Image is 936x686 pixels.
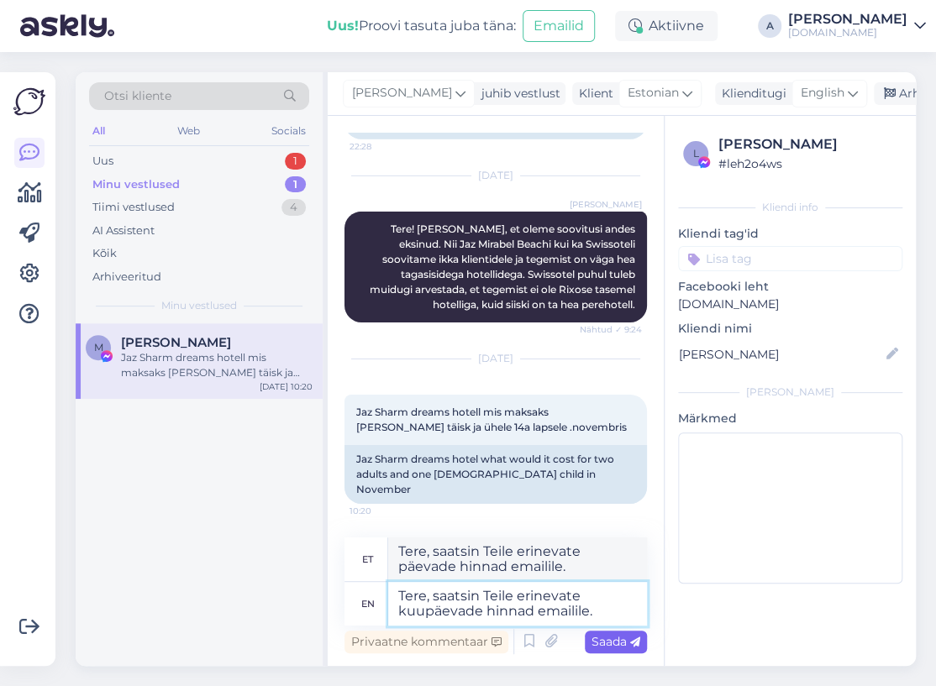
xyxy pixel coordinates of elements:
[13,86,45,118] img: Askly Logo
[327,18,359,34] b: Uus!
[344,445,647,504] div: Jaz Sharm dreams hotel what would it cost for two adults and one [DEMOGRAPHIC_DATA] child in Nove...
[352,84,452,102] span: [PERSON_NAME]
[92,245,117,262] div: Kõik
[678,320,902,338] p: Kliendi nimi
[678,385,902,400] div: [PERSON_NAME]
[801,84,844,102] span: English
[475,85,560,102] div: juhib vestlust
[628,84,679,102] span: Estonian
[281,199,306,216] div: 4
[327,16,516,36] div: Proovi tasuta juba täna:
[718,154,897,173] div: # leh2o4ws
[570,198,642,211] span: [PERSON_NAME]
[523,10,595,42] button: Emailid
[788,13,907,26] div: [PERSON_NAME]
[388,537,647,581] textarea: Tere, saatsin Teile erinevate päevade hinnad emailile.
[678,225,902,243] p: Kliendi tag'id
[92,153,113,170] div: Uus
[121,335,231,350] span: Merle Uustalu
[350,140,413,153] span: 22:28
[678,278,902,296] p: Facebooki leht
[285,153,306,170] div: 1
[92,223,155,239] div: AI Assistent
[161,298,237,313] span: Minu vestlused
[572,85,613,102] div: Klient
[344,168,647,183] div: [DATE]
[718,134,897,154] div: [PERSON_NAME]
[260,380,313,393] div: [DATE] 10:20
[174,120,203,142] div: Web
[758,14,781,38] div: A
[388,582,647,626] textarea: Tere, saatsin Teile erinevate kuupäevade hinnad emailile.
[344,351,647,366] div: [DATE]
[592,634,640,649] span: Saada
[370,223,638,311] span: Tere! [PERSON_NAME], et oleme soovitusi andes eksinud. Nii Jaz Mirabel Beachi kui ka Swissoteli s...
[356,406,627,433] span: Jaz Sharm dreams hotell mis maksaks [PERSON_NAME] täisk ja ühele 14a lapsele .novembris
[693,147,699,160] span: l
[788,13,926,39] a: [PERSON_NAME][DOMAIN_NAME]
[92,199,175,216] div: Tiimi vestlused
[362,545,373,573] div: et
[579,323,642,336] span: Nähtud ✓ 9:24
[285,176,306,193] div: 1
[350,505,413,517] span: 10:20
[678,296,902,313] p: [DOMAIN_NAME]
[361,589,375,618] div: en
[121,350,313,380] div: Jaz Sharm dreams hotell mis maksaks [PERSON_NAME] täisk ja ühele 14a lapsele .novembris
[92,269,161,285] div: Arhiveeritud
[615,11,718,41] div: Aktiivne
[268,120,309,142] div: Socials
[92,176,180,193] div: Minu vestlused
[89,120,108,142] div: All
[678,410,902,427] p: Märkmed
[344,631,508,653] div: Privaatne kommentaar
[715,85,786,102] div: Klienditugi
[679,345,883,364] input: Lisa nimi
[678,200,902,215] div: Kliendi info
[788,26,907,39] div: [DOMAIN_NAME]
[678,246,902,271] input: Lisa tag
[104,87,171,105] span: Otsi kliente
[94,341,103,353] span: M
